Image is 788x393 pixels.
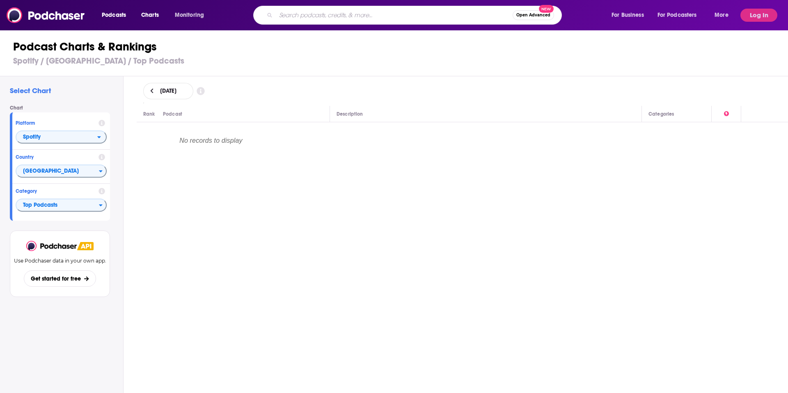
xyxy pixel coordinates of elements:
button: open menu [709,9,739,22]
button: open menu [169,9,215,22]
input: Search podcasts, credits, & more... [276,9,513,22]
div: Description [337,109,363,119]
img: Podchaser - Follow, Share and Rate Podcasts [7,7,85,23]
img: Podchaser API banner [77,242,94,250]
h4: Category [16,188,95,194]
img: Podchaser - Follow, Share and Rate Podcasts [26,241,77,251]
h2: Platforms [16,130,107,144]
button: Log In [740,9,777,22]
span: For Business [612,9,644,21]
button: Open AdvancedNew [513,10,554,20]
h4: Chart [10,105,117,111]
span: Spotify [23,134,41,140]
div: Search podcasts, credits, & more... [261,6,570,25]
button: open menu [606,9,654,22]
button: Categories [16,199,107,212]
span: For Podcasters [657,9,697,21]
button: open menu [652,9,709,22]
div: Categories [648,109,674,119]
span: [DATE] [160,88,176,94]
a: Charts [136,9,164,22]
div: Podcast [163,109,182,119]
button: open menu [16,130,107,144]
span: Get started for free [31,275,81,282]
span: Monitoring [175,9,204,21]
p: Use Podchaser data in your own app. [14,258,106,264]
span: Open Advanced [516,13,550,17]
h2: Select Chart [10,86,117,95]
p: No records to display [137,123,285,163]
h3: Spotify / [GEOGRAPHIC_DATA] / Top Podcasts [13,56,782,66]
span: Podcasts [102,9,126,21]
h4: Country [16,154,95,160]
span: New [539,5,554,13]
span: More [715,9,728,21]
span: Charts [141,9,159,21]
button: Get started for free [24,270,96,287]
span: [GEOGRAPHIC_DATA] [16,165,99,178]
div: Power Score [724,109,729,119]
button: open menu [96,9,137,22]
h4: Platform [16,120,95,126]
span: Top Podcasts [16,199,99,212]
div: Rank [143,109,155,119]
button: Countries [16,165,107,178]
h1: Podcast Charts & Rankings [13,39,782,54]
